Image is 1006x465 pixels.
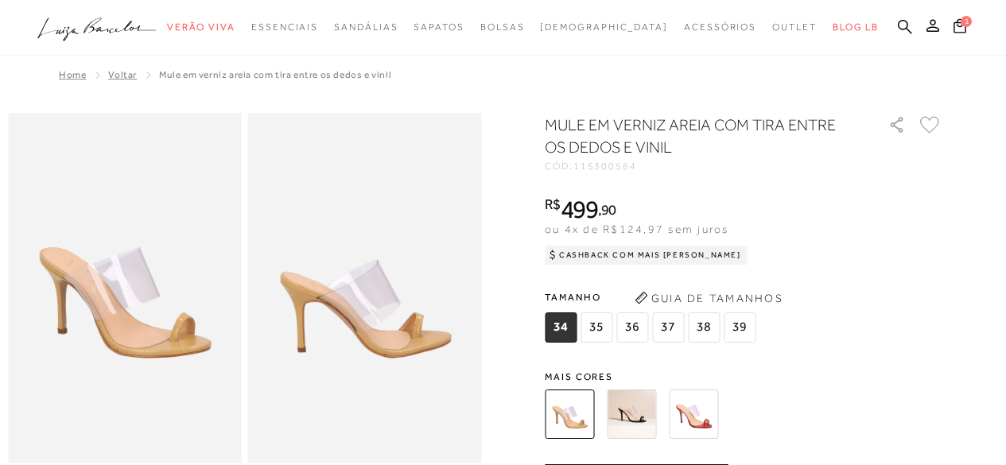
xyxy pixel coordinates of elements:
a: BLOG LB [833,13,879,42]
span: Outlet [772,21,817,33]
span: 38 [688,312,720,343]
h1: MULE EM VERNIZ AREIA COM TIRA ENTRE OS DEDOS E VINIL [545,114,843,158]
div: Cashback com Mais [PERSON_NAME] [545,246,748,265]
span: 90 [601,201,616,218]
span: 35 [581,312,612,343]
div: CÓD: [545,161,863,171]
span: 39 [724,312,755,343]
span: 115300564 [573,161,637,172]
span: 499 [561,195,598,223]
span: Sapatos [414,21,464,33]
img: MULE EM VERNIZ PRETO COM TIRA ENTRE OS DEDOS E VINIL [607,389,656,439]
a: noSubCategoriesText [540,13,668,42]
span: Verão Viva [167,21,235,33]
a: Voltar [108,69,137,80]
span: 36 [616,312,648,343]
a: categoryNavScreenReaderText [334,13,398,42]
a: Home [59,69,86,80]
img: MULE EM VERNIZ AREIA COM TIRA ENTRE OS DEDOS E VINIL [545,389,594,439]
a: categoryNavScreenReaderText [480,13,525,42]
span: MULE EM VERNIZ AREIA COM TIRA ENTRE OS DEDOS E VINIL [159,69,391,80]
i: R$ [545,197,561,211]
a: categoryNavScreenReaderText [414,13,464,42]
span: 37 [652,312,684,343]
span: 34 [545,312,577,343]
img: image [8,113,242,463]
button: Guia de Tamanhos [629,285,788,311]
span: Acessórios [684,21,756,33]
a: categoryNavScreenReaderText [772,13,817,42]
span: Sandálias [334,21,398,33]
span: BLOG LB [833,21,879,33]
button: 1 [949,17,971,39]
span: Bolsas [480,21,525,33]
a: categoryNavScreenReaderText [167,13,235,42]
span: [DEMOGRAPHIC_DATA] [540,21,668,33]
span: Essenciais [251,21,318,33]
img: MULE EM VERNIZ VERMELHO COM TIRA ENTRE OS DEDOS E VINIL [669,389,718,439]
span: Tamanho [545,285,759,309]
i: , [598,203,616,217]
span: 1 [961,16,972,27]
a: categoryNavScreenReaderText [251,13,318,42]
img: image [248,113,482,463]
a: categoryNavScreenReaderText [684,13,756,42]
span: ou 4x de R$124,97 sem juros [545,223,728,235]
span: Mais cores [545,372,942,382]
